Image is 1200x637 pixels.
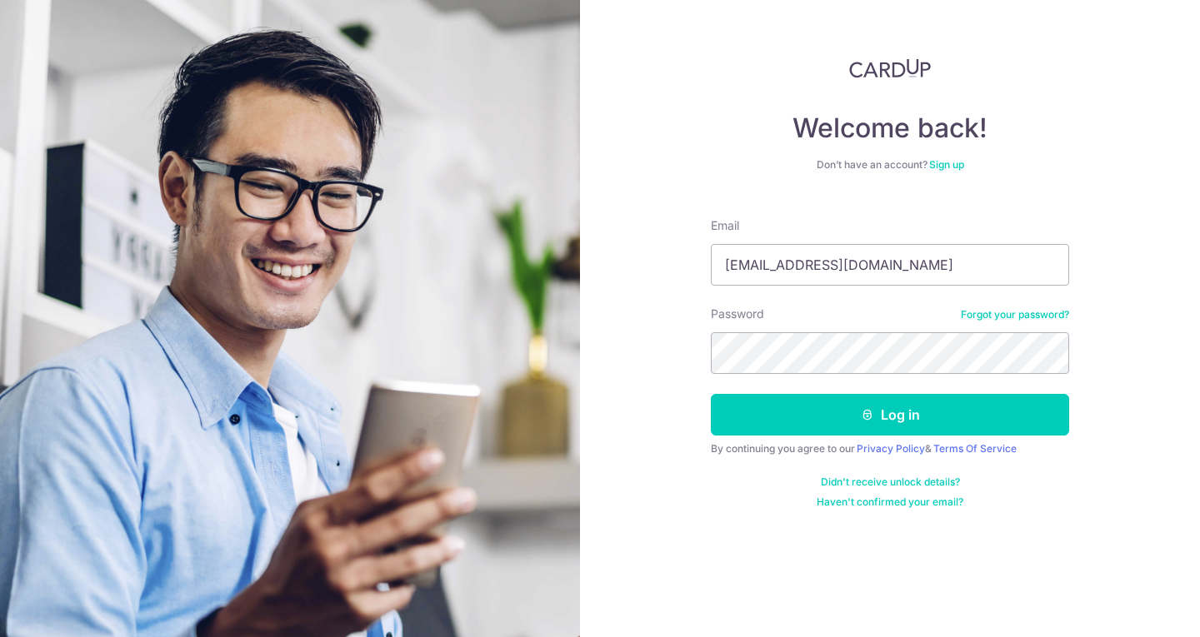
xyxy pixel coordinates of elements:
[817,495,963,509] a: Haven't confirmed your email?
[711,442,1069,455] div: By continuing you agree to our &
[711,306,764,322] label: Password
[821,475,960,489] a: Didn't receive unlock details?
[711,158,1069,172] div: Don’t have an account?
[961,308,1069,321] a: Forgot your password?
[711,244,1069,286] input: Enter your Email
[857,442,925,455] a: Privacy Policy
[711,217,739,234] label: Email
[929,158,964,171] a: Sign up
[849,58,931,78] img: CardUp Logo
[933,442,1017,455] a: Terms Of Service
[711,394,1069,435] button: Log in
[711,112,1069,145] h4: Welcome back!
